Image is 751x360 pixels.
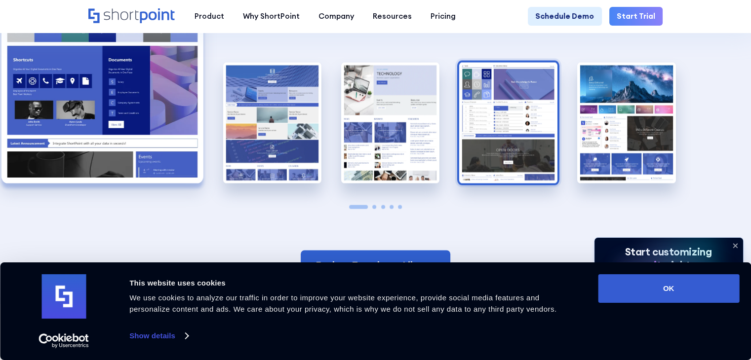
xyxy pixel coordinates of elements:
[318,11,354,22] div: Company
[373,11,412,22] div: Resources
[459,63,557,183] img: Best SharePoint Intranet Examples
[528,7,601,26] a: Schedule Demo
[577,63,675,183] img: Best SharePoint Intranet Site Designs
[372,205,376,209] span: Go to slide 2
[243,11,300,22] div: Why ShortPoint
[577,63,675,183] div: 5 / 5
[129,328,188,343] a: Show details
[129,293,556,313] span: We use cookies to analyze our traffic in order to improve your website experience, provide social...
[398,205,402,209] span: Go to slide 5
[223,63,321,183] div: 2 / 5
[341,63,439,183] img: Best SharePoint Designs
[598,274,739,303] button: OK
[431,11,456,22] div: Pricing
[223,63,321,183] img: Best SharePoint Intranet Sites
[390,205,394,209] span: Go to slide 4
[21,333,107,348] a: Usercentrics Cookiebot - opens in a new window
[301,251,450,280] a: Explore Templates Library
[609,7,663,26] a: Start Trial
[185,7,234,26] a: Product
[129,277,576,289] div: This website uses cookies
[234,7,309,26] a: Why ShortPoint
[459,63,557,183] div: 4 / 5
[195,11,224,22] div: Product
[363,7,421,26] a: Resources
[88,8,176,25] a: Home
[309,7,363,26] a: Company
[341,63,439,183] div: 3 / 5
[41,274,86,319] img: logo
[421,7,465,26] a: Pricing
[349,205,368,209] span: Go to slide 1
[381,205,385,209] span: Go to slide 3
